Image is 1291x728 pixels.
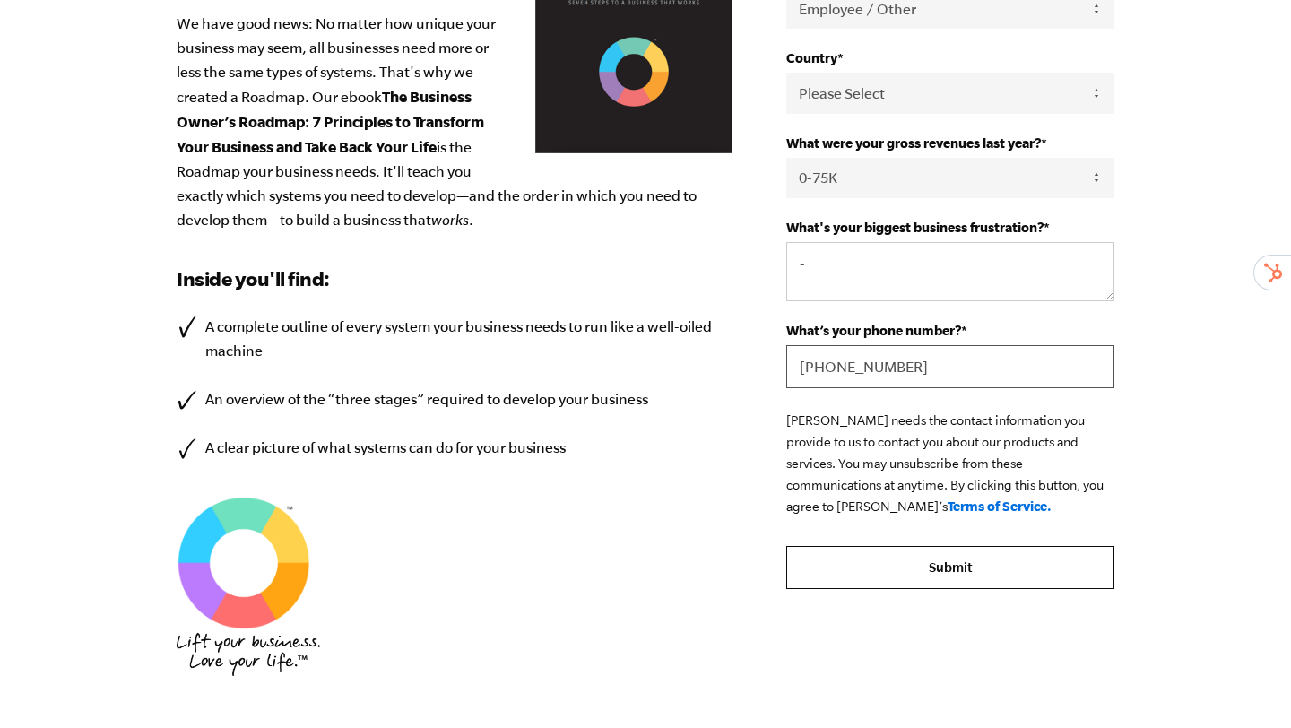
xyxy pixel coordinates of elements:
[786,546,1114,589] input: Submit
[948,498,1052,514] a: Terms of Service.
[431,212,469,228] em: works
[177,264,732,293] h3: Inside you'll find:
[786,220,1044,235] span: What's your biggest business frustration?
[177,315,732,363] li: A complete outline of every system your business needs to run like a well-oiled machine
[786,410,1114,517] p: [PERSON_NAME] needs the contact information you provide to us to contact you about our products a...
[177,88,484,155] b: The Business Owner’s Roadmap: 7 Principles to Transform Your Business and Take Back Your Life
[177,436,732,460] li: A clear picture of what systems can do for your business
[177,387,732,412] li: An overview of the “three stages” required to develop your business
[786,323,961,338] span: What’s your phone number?
[177,633,320,676] img: EMyth_Logo_BP_Hand Font_Tagline_Stacked-Medium
[1201,642,1291,728] iframe: Chat Widget
[786,50,837,65] span: Country
[786,242,1114,301] textarea: -
[177,496,311,630] img: EMyth SES TM Graphic
[786,135,1041,151] span: What were your gross revenues last year?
